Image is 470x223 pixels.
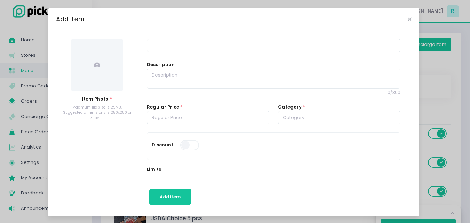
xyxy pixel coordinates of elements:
label: Limits [147,166,161,173]
label: Category [278,104,302,111]
input: Category [278,111,400,124]
span: Item Photo [82,96,112,102]
label: Discount: [152,142,174,149]
button: Close [408,17,411,21]
span: Add item [160,193,181,200]
label: Description [147,61,175,68]
input: Regular Price [147,111,269,124]
div: Maximum file size is 25MB. Suggested dimensions is 250x250 or 200x50. [56,105,138,121]
button: Add item [149,189,191,205]
label: Regular Price [147,104,179,111]
div: Add Item [56,15,85,24]
span: 0 / 300 [147,90,400,96]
